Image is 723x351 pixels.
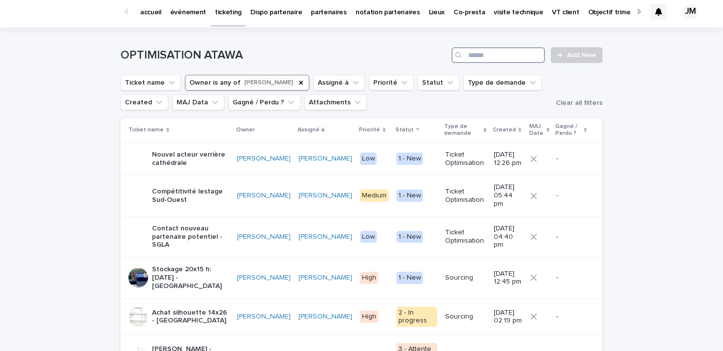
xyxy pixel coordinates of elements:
[567,52,596,59] span: Add New
[452,47,545,63] input: Search
[237,191,291,200] a: [PERSON_NAME]
[396,272,423,284] div: 1 - New
[236,125,255,135] p: Owner
[237,313,291,321] a: [PERSON_NAME]
[152,265,229,290] p: Stockage 20x15 h:[DATE] - [GEOGRAPHIC_DATA]
[396,153,423,165] div: 1 - New
[445,274,485,282] p: Sourcing
[359,125,380,135] p: Priorité
[120,75,181,91] button: Ticket name
[494,309,522,325] p: [DATE] 02:19 pm
[396,231,423,243] div: 1 - New
[445,313,485,321] p: Sourcing
[172,95,224,110] button: MAJ Data
[444,121,481,139] p: Type de demande
[128,125,164,135] p: Ticket name
[551,47,602,63] a: Add New
[494,183,522,208] p: [DATE] 05:44 pm
[304,95,367,110] button: Attachments
[298,125,325,135] p: Assigné à
[228,95,301,110] button: Gagné / Perdu ?
[494,224,522,249] p: [DATE] 04:40 pm
[360,190,389,202] div: Medium
[299,233,352,241] a: [PERSON_NAME]
[556,155,587,163] p: -
[396,190,423,202] div: 1 - New
[445,228,485,245] p: Ticket Optimisation
[120,142,602,175] tr: Nouvel acteur verrière cathédrale[PERSON_NAME] [PERSON_NAME] Low1 - NewTicket Optimisation[DATE] ...
[299,191,352,200] a: [PERSON_NAME]
[152,309,229,325] p: Achat silhouette 14x26 - [GEOGRAPHIC_DATA]
[313,75,365,91] button: Assigné à
[445,151,485,167] p: Ticket Optimisation
[120,48,448,63] h1: OPTIMISATION ATAWA
[556,274,587,282] p: -
[529,121,544,139] p: MAJ Data
[120,216,602,257] tr: Contact nouveau partenaire potentiel - SGLA[PERSON_NAME] [PERSON_NAME] Low1 - NewTicket Optimisat...
[299,313,352,321] a: [PERSON_NAME]
[152,151,229,167] p: Nouvel acteur verrière cathédrale
[120,257,602,298] tr: Stockage 20x15 h:[DATE] - [GEOGRAPHIC_DATA][PERSON_NAME] [PERSON_NAME] High1 - NewSourcing[DATE] ...
[556,99,602,106] span: Clear all filters
[299,155,352,163] a: [PERSON_NAME]
[360,272,378,284] div: High
[463,75,542,91] button: Type de demande
[494,151,522,167] p: [DATE] 12:26 pm
[237,233,291,241] a: [PERSON_NAME]
[120,175,602,216] tr: Compétitivité lestage Sud-Ouest[PERSON_NAME] [PERSON_NAME] Medium1 - NewTicket Optimisation[DATE]...
[445,188,485,204] p: Ticket Optimisation
[120,298,602,335] tr: Achat silhouette 14x26 - [GEOGRAPHIC_DATA][PERSON_NAME] [PERSON_NAME] High2 - In progressSourcing...
[185,75,309,91] button: Owner
[396,307,437,327] div: 2 - In progress
[494,270,522,287] p: [DATE] 12:45 pm
[555,121,581,139] p: Gagné / Perdu ?
[20,2,115,22] img: Ls34BcGeRexTGTNfXpUC
[556,233,587,241] p: -
[369,75,414,91] button: Priorité
[299,274,352,282] a: [PERSON_NAME]
[395,125,414,135] p: Statut
[418,75,459,91] button: Statut
[552,96,602,110] button: Clear all filters
[237,274,291,282] a: [PERSON_NAME]
[152,188,229,204] p: Compétitivité lestage Sud-Ouest
[360,153,377,165] div: Low
[120,95,168,110] button: Created
[237,155,291,163] a: [PERSON_NAME]
[556,313,587,321] p: -
[152,224,229,249] p: Contact nouveau partenaire potentiel - SGLA
[360,311,378,323] div: High
[360,231,377,243] div: Low
[683,4,698,20] div: JM
[556,191,587,200] p: -
[493,125,516,135] p: Created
